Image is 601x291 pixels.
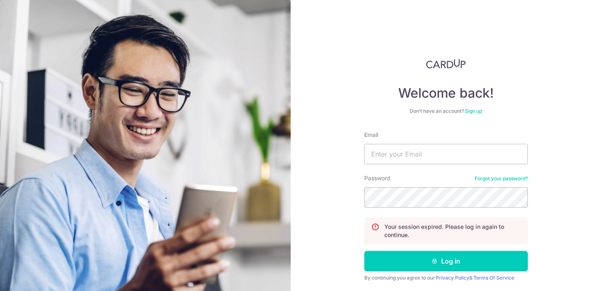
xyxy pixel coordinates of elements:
[364,275,528,281] div: By continuing you agree to our &
[465,108,482,114] a: Sign up
[473,275,514,281] a: Terms Of Service
[364,108,528,114] div: Don’t have an account?
[364,174,390,182] label: Password
[364,85,528,101] h4: Welcome back!
[364,144,528,164] input: Enter your Email
[364,131,378,139] label: Email
[475,175,528,182] a: Forgot your password?
[384,223,521,239] p: Your session expired. Please log in again to continue.
[436,275,469,281] a: Privacy Policy
[364,251,528,271] button: Log in
[426,59,466,69] img: CardUp Logo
